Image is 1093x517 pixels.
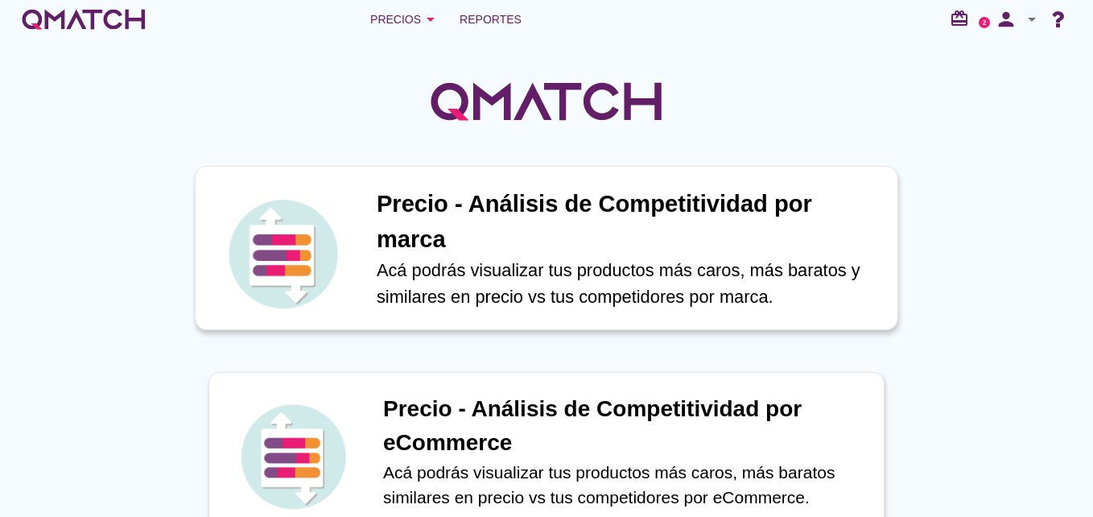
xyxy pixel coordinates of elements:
button: Precios [357,3,453,35]
h1: Precio - Análisis de Competitividad por eCommerce [383,392,868,460]
text: 2 [983,19,987,26]
a: 2 [979,17,990,28]
i: redeem [950,9,975,28]
span: Reportes [460,10,522,29]
i: arrow_drop_down [1022,10,1041,29]
a: iconPrecio - Análisis de Competitividad por marcaAcá podrás visualizar tus productos más caros, m... [186,169,907,327]
img: icon [225,195,342,312]
img: QMatchLogo [426,61,667,142]
h1: Precio - Análisis de Competitividad por marca [377,187,881,257]
div: Precios [370,10,440,29]
p: Acá podrás visualizar tus productos más caros, más baratos similares en precio vs tus competidore... [383,460,868,511]
p: Acá podrás visualizar tus productos más caros, más baratos y similares en precio vs tus competido... [377,257,881,310]
i: arrow_drop_down [421,10,440,29]
i: person [990,8,1022,31]
a: Reportes [453,3,528,35]
img: icon [237,400,349,513]
a: white-qmatch-logo [19,3,148,35]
